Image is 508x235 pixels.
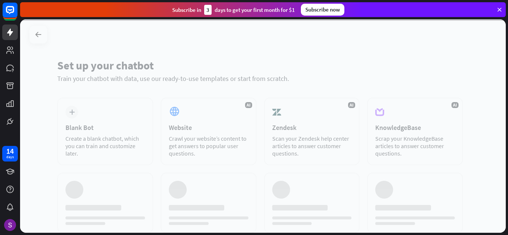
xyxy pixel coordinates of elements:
[301,4,344,16] div: Subscribe now
[204,5,212,15] div: 3
[172,5,295,15] div: Subscribe in days to get your first month for $1
[6,154,14,160] div: days
[6,148,14,154] div: 14
[2,146,18,161] a: 14 days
